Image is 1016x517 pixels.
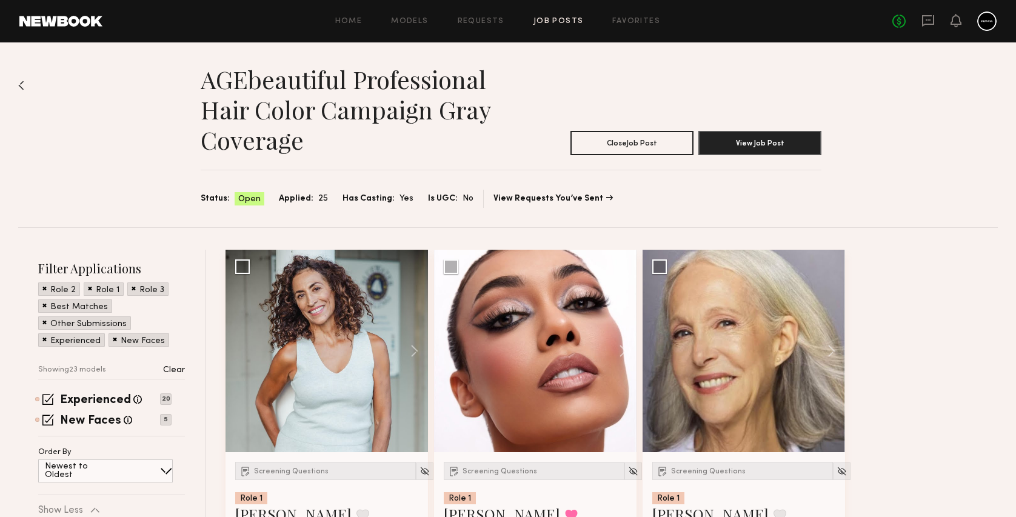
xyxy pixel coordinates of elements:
span: Is UGC: [428,192,458,205]
img: Unhide Model [628,466,638,476]
p: New Faces [121,337,165,345]
span: Yes [399,192,413,205]
p: 20 [160,393,172,405]
div: Role 1 [444,492,476,504]
p: Best Matches [50,303,108,312]
a: Models [391,18,428,25]
span: 25 [318,192,328,205]
span: No [463,192,473,205]
span: Screening Questions [254,468,329,475]
p: Clear [163,366,185,375]
a: Job Posts [533,18,584,25]
div: Role 1 [652,492,684,504]
p: Showing 23 models [38,366,106,374]
img: Unhide Model [837,466,847,476]
span: Has Casting: [343,192,395,205]
a: Home [335,18,363,25]
span: Screening Questions [463,468,537,475]
img: Submission Icon [448,465,460,477]
p: Experienced [50,337,101,345]
label: Experienced [60,395,131,407]
p: Newest to Oldest [45,462,117,479]
span: Open [238,193,261,205]
img: Back to previous page [18,81,24,90]
a: Favorites [612,18,660,25]
button: CloseJob Post [570,131,693,155]
p: Role 3 [139,286,164,295]
label: New Faces [60,415,121,427]
p: Role 1 [96,286,119,295]
a: View Requests You’ve Sent [493,195,613,203]
h2: Filter Applications [38,260,185,276]
h1: AGEbeautiful Professional Hair Color Campaign Gray Coverage [201,64,511,155]
span: Screening Questions [671,468,746,475]
span: Status: [201,192,230,205]
p: Other Submissions [50,320,127,329]
p: Role 2 [50,286,76,295]
p: 5 [160,414,172,425]
img: Submission Icon [657,465,669,477]
span: Applied: [279,192,313,205]
img: Unhide Model [419,466,430,476]
p: Show Less [38,505,83,515]
div: Role 1 [235,492,267,504]
p: Order By [38,449,72,456]
a: Requests [458,18,504,25]
button: View Job Post [698,131,821,155]
img: Submission Icon [239,465,252,477]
